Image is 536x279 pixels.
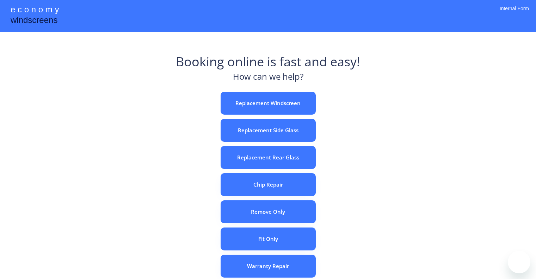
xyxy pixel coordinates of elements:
[221,146,316,169] button: Replacement Rear Glass
[500,5,529,21] div: Internal Form
[11,4,59,17] div: e c o n o m y
[221,228,316,250] button: Fit Only
[11,14,57,28] div: windscreens
[221,119,316,142] button: Replacement Side Glass
[221,255,316,278] button: Warranty Repair
[221,92,316,115] button: Replacement Windscreen
[221,173,316,196] button: Chip Repair
[508,251,530,273] iframe: Button to launch messaging window
[233,71,303,86] div: How can we help?
[176,53,360,71] div: Booking online is fast and easy!
[221,200,316,223] button: Remove Only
